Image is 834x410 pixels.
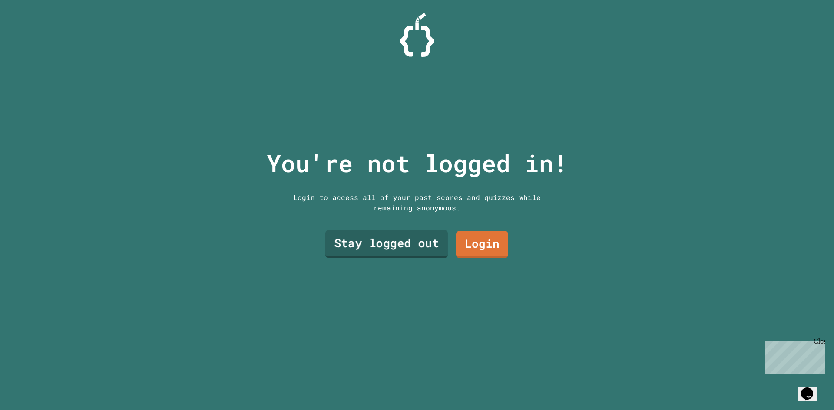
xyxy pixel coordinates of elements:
div: Chat with us now!Close [3,3,60,55]
a: Login [456,231,508,258]
img: Logo.svg [400,13,434,57]
p: You're not logged in! [267,145,568,181]
iframe: chat widget [798,375,825,401]
div: Login to access all of your past scores and quizzes while remaining anonymous. [287,192,547,213]
iframe: chat widget [762,338,825,374]
a: Stay logged out [325,230,448,258]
